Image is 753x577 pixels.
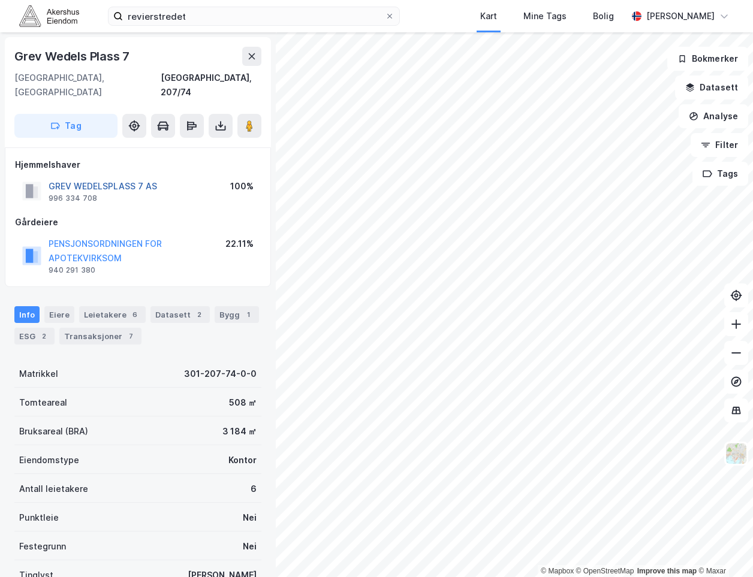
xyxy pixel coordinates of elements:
[19,539,66,554] div: Festegrunn
[675,75,748,99] button: Datasett
[480,9,497,23] div: Kart
[593,9,614,23] div: Bolig
[19,395,67,410] div: Tomteareal
[725,442,748,465] img: Z
[19,482,88,496] div: Antall leietakere
[150,306,210,323] div: Datasett
[251,482,257,496] div: 6
[125,330,137,342] div: 7
[15,215,261,229] div: Gårdeiere
[184,367,257,381] div: 301-207-74-0-0
[19,453,79,467] div: Eiendomstype
[692,162,748,186] button: Tags
[229,395,257,410] div: 508 ㎡
[19,5,79,26] img: akershus-eiendom-logo.9091f326c980b4bce74ccdd9f866810c.svg
[523,9,567,23] div: Mine Tags
[243,539,257,554] div: Nei
[79,306,146,323] div: Leietakere
[44,306,74,323] div: Eiere
[14,47,132,66] div: Grev Wedels Plass 7
[14,114,118,138] button: Tag
[14,306,40,323] div: Info
[123,7,385,25] input: Søk på adresse, matrikkel, gårdeiere, leietakere eller personer
[14,71,161,99] div: [GEOGRAPHIC_DATA], [GEOGRAPHIC_DATA]
[225,237,254,251] div: 22.11%
[667,47,748,71] button: Bokmerker
[38,330,50,342] div: 2
[49,194,97,203] div: 996 334 708
[19,424,88,439] div: Bruksareal (BRA)
[19,367,58,381] div: Matrikkel
[129,309,141,321] div: 6
[15,158,261,172] div: Hjemmelshaver
[59,328,141,345] div: Transaksjoner
[215,306,259,323] div: Bygg
[693,519,753,577] iframe: Chat Widget
[228,453,257,467] div: Kontor
[243,510,257,525] div: Nei
[541,567,574,575] a: Mapbox
[14,328,55,345] div: ESG
[19,510,59,525] div: Punktleie
[691,133,748,157] button: Filter
[230,179,254,194] div: 100%
[646,9,715,23] div: [PERSON_NAME]
[161,71,261,99] div: [GEOGRAPHIC_DATA], 207/74
[679,104,748,128] button: Analyse
[693,519,753,577] div: Kontrollprogram for chat
[222,424,257,439] div: 3 184 ㎡
[637,567,697,575] a: Improve this map
[242,309,254,321] div: 1
[49,265,95,275] div: 940 291 380
[576,567,634,575] a: OpenStreetMap
[193,309,205,321] div: 2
